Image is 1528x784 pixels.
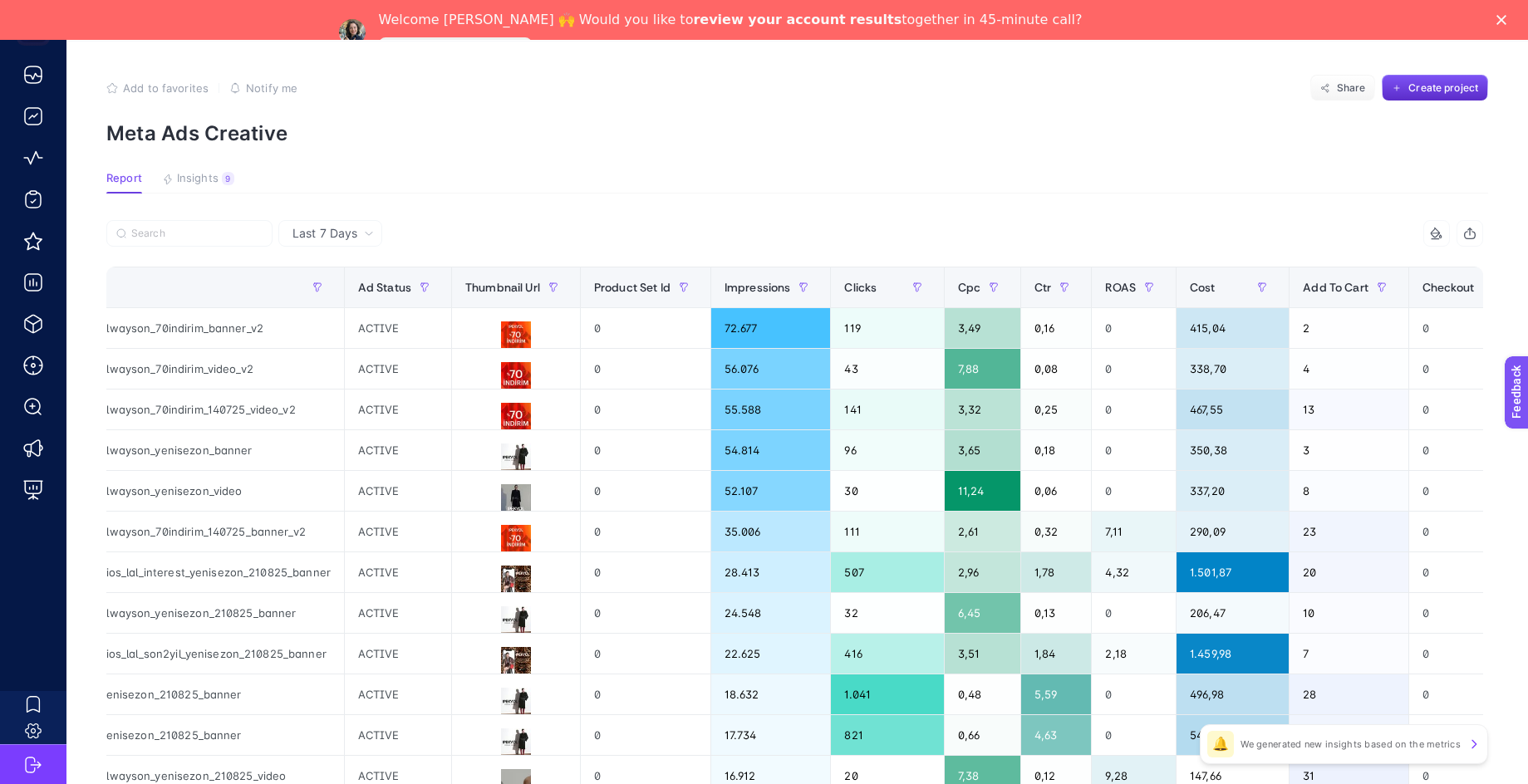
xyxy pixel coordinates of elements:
[1409,430,1514,470] div: 0
[945,390,1020,429] div: 3,32
[465,281,540,294] span: Thumbnail Url
[1290,471,1408,511] div: 8
[1092,390,1176,429] div: 0
[1290,430,1408,470] div: 3
[1021,471,1091,511] div: 0,06
[12,471,344,511] div: ah_reach_nu_alwayson_yenisezon_video
[831,471,943,511] div: 30
[106,121,1488,145] p: Meta Ads Creative
[1034,281,1051,294] span: Ctr
[339,19,366,46] img: Profile image for Neslihan
[831,349,943,389] div: 43
[177,172,219,185] span: Insights
[345,349,451,389] div: ACTIVE
[844,281,877,294] span: Clicks
[345,552,451,592] div: ACTIVE
[581,471,710,511] div: 0
[581,715,710,755] div: 0
[1177,715,1289,755] div: 545,89
[1021,512,1091,551] div: 0,32
[1409,349,1514,389] div: 0
[1290,674,1408,714] div: 28
[1422,281,1474,294] span: Checkout
[1021,674,1091,714] div: 5,59
[12,349,344,389] div: ah_reach_nu_alwayson_70indirim_video_v2
[1177,349,1289,389] div: 338,70
[345,308,451,348] div: ACTIVE
[1496,15,1513,25] div: Close
[594,281,671,294] span: Product Set Id
[1177,430,1289,470] div: 350,38
[12,674,344,714] div: ah_traffic_nu_yenisezon_210825_banner
[831,512,943,551] div: 111
[1177,308,1289,348] div: 415,04
[1021,552,1091,592] div: 1,78
[1290,593,1408,633] div: 10
[711,593,831,633] div: 24.548
[945,308,1020,348] div: 3,49
[693,12,845,27] b: review your account
[1177,552,1289,592] div: 1.501,87
[1021,349,1091,389] div: 0,08
[1021,634,1091,674] div: 1,84
[1290,715,1408,755] div: 23
[1092,430,1176,470] div: 0
[1177,593,1289,633] div: 206,47
[1409,674,1514,714] div: 0
[106,81,209,95] button: Add to favorites
[581,593,710,633] div: 0
[1408,81,1478,95] span: Create project
[831,634,943,674] div: 416
[1092,512,1176,551] div: 7,11
[345,512,451,551] div: ACTIVE
[581,552,710,592] div: 0
[945,512,1020,551] div: 2,61
[945,674,1020,714] div: 0,48
[1409,552,1514,592] div: 0
[1177,634,1289,674] div: 1.459,98
[831,390,943,429] div: 141
[711,390,831,429] div: 55.588
[581,512,710,551] div: 0
[945,715,1020,755] div: 0,66
[229,81,297,95] button: Notify me
[12,715,344,755] div: ah_traffic_rm_yenisezon_210825_banner
[1290,552,1408,592] div: 20
[711,349,831,389] div: 56.076
[345,674,451,714] div: ACTIVE
[831,430,943,470] div: 96
[1021,390,1091,429] div: 0,25
[10,5,63,18] span: Feedback
[1177,390,1289,429] div: 467,55
[1409,715,1514,755] div: 0
[1409,512,1514,551] div: 0
[1021,593,1091,633] div: 0,13
[246,81,297,95] span: Notify me
[711,512,831,551] div: 35.006
[12,552,344,592] div: ah_app_install_ios_lal_interest_yenisezon_210825_banner
[12,390,344,429] div: ah_reach_rm_alwayson_70indirim_140725_video_v2
[850,12,902,27] b: results
[1021,430,1091,470] div: 0,18
[1177,674,1289,714] div: 496,98
[1021,715,1091,755] div: 4,63
[1409,390,1514,429] div: 0
[1241,737,1461,751] p: We generated new insights based on the metrics
[711,552,831,592] div: 28.413
[1092,471,1176,511] div: 0
[945,552,1020,592] div: 2,96
[12,430,344,470] div: ah_reach_nu_alwayson_yenisezon_banner
[1092,308,1176,348] div: 0
[345,471,451,511] div: ACTIVE
[1290,390,1408,429] div: 13
[1290,349,1408,389] div: 4
[945,634,1020,674] div: 3,51
[358,281,411,294] span: Ad Status
[1207,731,1234,757] div: 🔔
[1092,593,1176,633] div: 0
[1409,634,1514,674] div: 0
[1409,471,1514,511] div: 0
[345,390,451,429] div: ACTIVE
[379,12,1083,28] div: Welcome [PERSON_NAME] 🙌 Would you like to together in 45-minute call?
[581,430,710,470] div: 0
